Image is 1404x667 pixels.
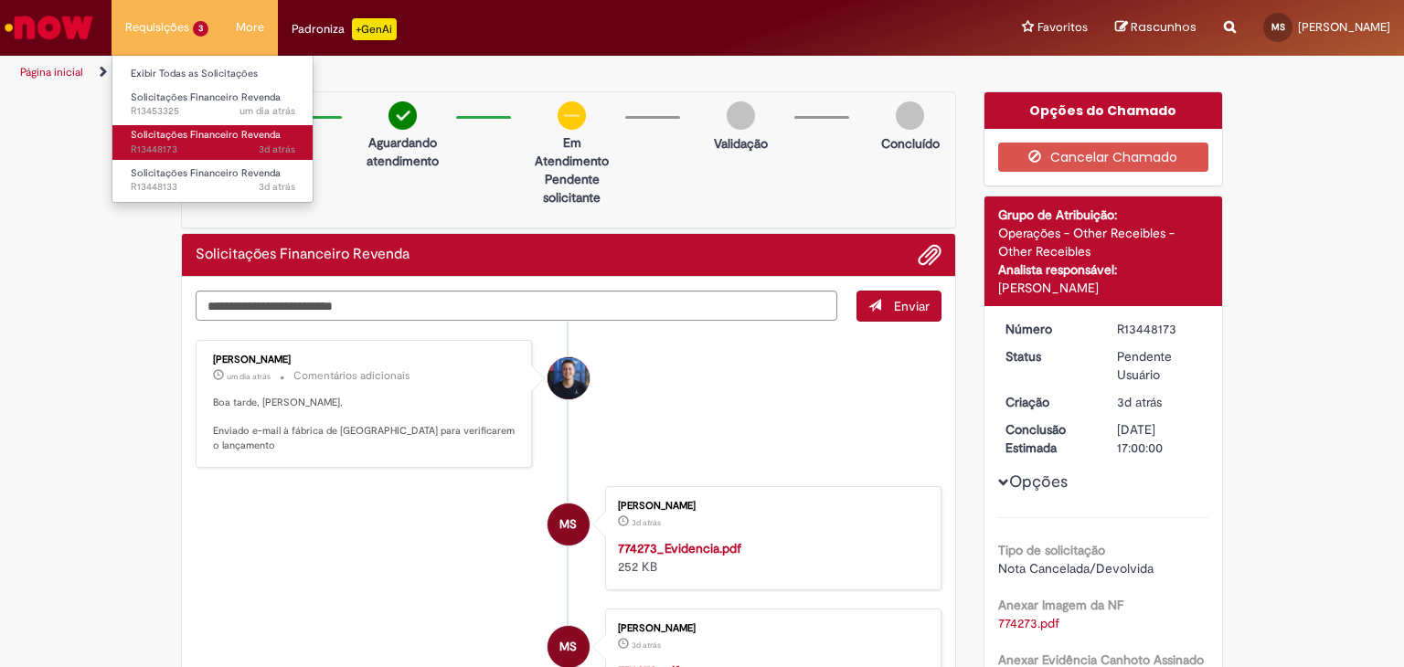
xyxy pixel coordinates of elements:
button: Adicionar anexos [918,243,941,267]
p: +GenAi [352,18,397,40]
a: Rascunhos [1115,19,1197,37]
span: 3d atrás [1117,394,1162,410]
div: 252 KB [618,539,922,576]
a: Aberto R13448133 : Solicitações Financeiro Revenda [112,164,314,197]
span: 3 [193,21,208,37]
span: Solicitações Financeiro Revenda [131,128,281,142]
time: 26/08/2025 12:38:50 [1117,394,1162,410]
span: R13448133 [131,180,295,195]
div: MARCOS SANTOA [548,503,590,545]
a: Download de 774273.pdf [998,615,1059,631]
span: Solicitações Financeiro Revenda [131,166,281,180]
time: 26/08/2025 12:38:17 [632,517,661,528]
div: Operações - Other Receibles - Other Receibles [998,224,1209,260]
span: um dia atrás [239,104,295,118]
p: Concluído [881,134,940,153]
b: Tipo de solicitação [998,542,1105,558]
a: Aberto R13453325 : Solicitações Financeiro Revenda [112,88,314,122]
div: [PERSON_NAME] [213,355,517,365]
img: circle-minus.png [558,101,586,130]
span: MS [559,503,577,546]
span: Favoritos [1037,18,1088,37]
span: 3d atrás [259,180,295,194]
p: Em Atendimento [527,133,616,170]
div: [DATE] 17:00:00 [1117,420,1202,457]
div: Wesley Wesley [548,357,590,399]
span: 3d atrás [632,517,661,528]
div: [PERSON_NAME] [998,279,1209,297]
h2: Solicitações Financeiro Revenda Histórico de tíquete [196,247,409,263]
div: [PERSON_NAME] [618,501,922,512]
img: img-circle-grey.png [896,101,924,130]
span: More [236,18,264,37]
a: Exibir Todas as Solicitações [112,64,314,84]
time: 27/08/2025 16:17:14 [227,371,271,382]
span: R13448173 [131,143,295,157]
button: Enviar [856,291,941,322]
img: ServiceNow [2,9,96,46]
img: check-circle-green.png [388,101,417,130]
div: R13448173 [1117,320,1202,338]
span: Nota Cancelada/Devolvida [998,560,1154,577]
p: Pendente solicitante [527,170,616,206]
dt: Número [992,320,1104,338]
span: Rascunhos [1131,18,1197,36]
a: Aberto R13448173 : Solicitações Financeiro Revenda [112,125,314,159]
span: 3d atrás [259,143,295,156]
div: Pendente Usuário [1117,347,1202,384]
img: img-circle-grey.png [727,101,755,130]
p: Validação [714,134,768,153]
span: Enviar [894,298,930,314]
div: Opções do Chamado [984,92,1223,129]
div: Analista responsável: [998,260,1209,279]
div: [PERSON_NAME] [618,623,922,634]
a: Página inicial [20,65,83,79]
span: R13453325 [131,104,295,119]
dt: Conclusão Estimada [992,420,1104,457]
small: Comentários adicionais [293,368,410,384]
time: 26/08/2025 12:24:43 [259,180,295,194]
a: 774273_Evidencia.pdf [618,540,741,556]
b: Anexar Imagem da NF [998,597,1123,613]
ul: Trilhas de página [14,56,922,90]
span: 3d atrás [632,640,661,651]
p: Boa tarde, [PERSON_NAME], Enviado e-mail à fábrica de [GEOGRAPHIC_DATA] para verificarem o lançam... [213,396,517,453]
div: 26/08/2025 12:38:50 [1117,393,1202,411]
div: Grupo de Atribuição: [998,206,1209,224]
textarea: Digite sua mensagem aqui... [196,291,837,322]
dt: Status [992,347,1104,365]
button: Cancelar Chamado [998,143,1209,172]
ul: Requisições [112,55,314,203]
span: Solicitações Financeiro Revenda [131,90,281,104]
span: [PERSON_NAME] [1298,19,1390,35]
span: MS [1271,21,1285,33]
p: Aguardando atendimento [358,133,447,170]
span: Requisições [125,18,189,37]
span: um dia atrás [227,371,271,382]
div: Padroniza [292,18,397,40]
dt: Criação [992,393,1104,411]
